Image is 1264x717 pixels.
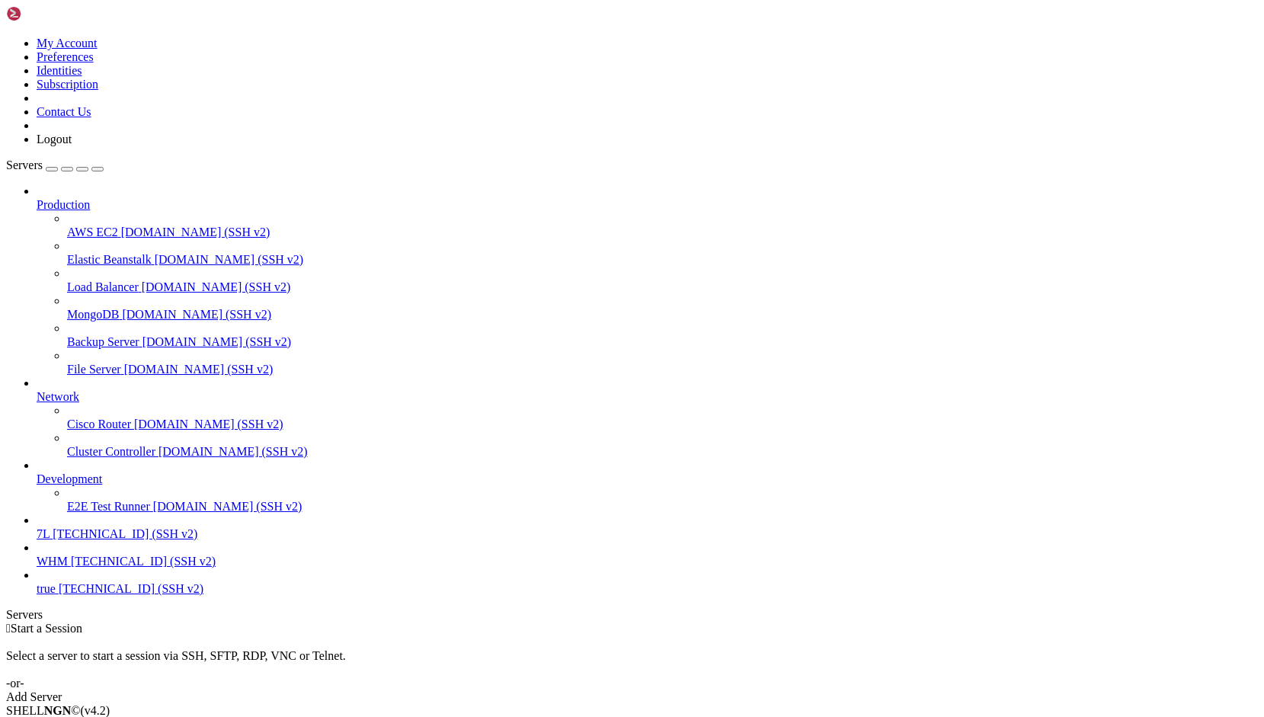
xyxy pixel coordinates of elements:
span: [TECHNICAL_ID] (SSH v2) [71,555,216,568]
span: 7L [37,527,50,540]
li: E2E Test Runner [DOMAIN_NAME] (SSH v2) [67,486,1258,514]
a: MongoDB [DOMAIN_NAME] (SSH v2) [67,308,1258,322]
span: Cisco Router [67,418,131,431]
span: E2E Test Runner [67,500,150,513]
span: Production [37,198,90,211]
span: [DOMAIN_NAME] (SSH v2) [158,445,308,458]
span: File Server [67,363,121,376]
a: E2E Test Runner [DOMAIN_NAME] (SSH v2) [67,500,1258,514]
b: NGN [44,704,72,717]
span: Start a Session [11,622,82,635]
a: Servers [6,158,104,171]
li: 7L [TECHNICAL_ID] (SSH v2) [37,514,1258,541]
span: [DOMAIN_NAME] (SSH v2) [134,418,283,431]
div: Add Server [6,690,1258,704]
a: Backup Server [DOMAIN_NAME] (SSH v2) [67,335,1258,349]
a: Contact Us [37,105,91,118]
span: [DOMAIN_NAME] (SSH v2) [155,253,304,266]
a: Cluster Controller [DOMAIN_NAME] (SSH v2) [67,445,1258,459]
li: File Server [DOMAIN_NAME] (SSH v2) [67,349,1258,376]
a: Elastic Beanstalk [DOMAIN_NAME] (SSH v2) [67,253,1258,267]
span: Network [37,390,79,403]
a: 7L [TECHNICAL_ID] (SSH v2) [37,527,1258,541]
span: [TECHNICAL_ID] (SSH v2) [53,527,197,540]
li: Backup Server [DOMAIN_NAME] (SSH v2) [67,322,1258,349]
span: Elastic Beanstalk [67,253,152,266]
span: [TECHNICAL_ID] (SSH v2) [59,582,203,595]
div: Servers [6,608,1258,622]
div: Select a server to start a session via SSH, SFTP, RDP, VNC or Telnet. -or- [6,635,1258,690]
span: [DOMAIN_NAME] (SSH v2) [142,335,292,348]
a: Development [37,472,1258,486]
li: true [TECHNICAL_ID] (SSH v2) [37,568,1258,596]
span: true [37,582,56,595]
span: Cluster Controller [67,445,155,458]
span: [DOMAIN_NAME] (SSH v2) [124,363,274,376]
span: AWS EC2 [67,226,118,238]
a: File Server [DOMAIN_NAME] (SSH v2) [67,363,1258,376]
a: Identities [37,64,82,77]
span: Load Balancer [67,280,139,293]
li: Development [37,459,1258,514]
a: Subscription [37,78,98,91]
a: AWS EC2 [DOMAIN_NAME] (SSH v2) [67,226,1258,239]
li: Elastic Beanstalk [DOMAIN_NAME] (SSH v2) [67,239,1258,267]
a: Logout [37,133,72,146]
span: WHM [37,555,68,568]
span: [DOMAIN_NAME] (SSH v2) [121,226,270,238]
li: Network [37,376,1258,459]
span: [DOMAIN_NAME] (SSH v2) [142,280,291,293]
img: Shellngn [6,6,94,21]
span: SHELL © [6,704,110,717]
a: Network [37,390,1258,404]
li: Production [37,184,1258,376]
a: Cisco Router [DOMAIN_NAME] (SSH v2) [67,418,1258,431]
span: [DOMAIN_NAME] (SSH v2) [122,308,271,321]
li: Cisco Router [DOMAIN_NAME] (SSH v2) [67,404,1258,431]
li: Cluster Controller [DOMAIN_NAME] (SSH v2) [67,431,1258,459]
a: true [TECHNICAL_ID] (SSH v2) [37,582,1258,596]
a: WHM [TECHNICAL_ID] (SSH v2) [37,555,1258,568]
span: Servers [6,158,43,171]
li: AWS EC2 [DOMAIN_NAME] (SSH v2) [67,212,1258,239]
li: WHM [TECHNICAL_ID] (SSH v2) [37,541,1258,568]
a: Preferences [37,50,94,63]
a: Load Balancer [DOMAIN_NAME] (SSH v2) [67,280,1258,294]
span: Development [37,472,102,485]
span: Backup Server [67,335,139,348]
span: 4.2.0 [81,704,110,717]
span:  [6,622,11,635]
span: MongoDB [67,308,119,321]
span: [DOMAIN_NAME] (SSH v2) [153,500,302,513]
a: Production [37,198,1258,212]
li: MongoDB [DOMAIN_NAME] (SSH v2) [67,294,1258,322]
li: Load Balancer [DOMAIN_NAME] (SSH v2) [67,267,1258,294]
a: My Account [37,37,98,50]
